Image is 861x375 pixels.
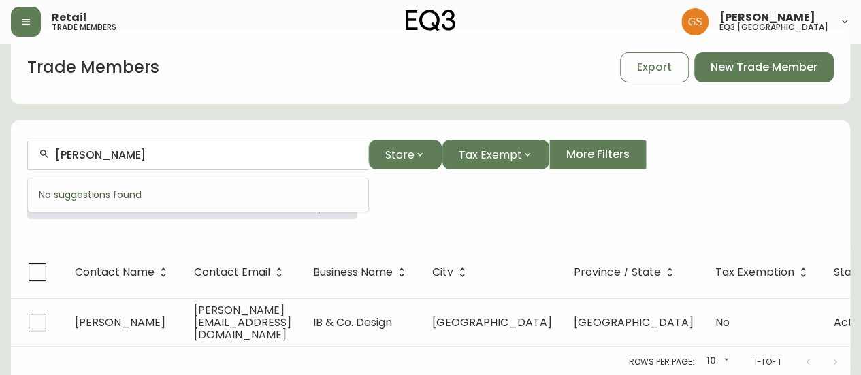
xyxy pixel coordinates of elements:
span: Contact Email [194,266,288,278]
div: 10 [699,350,732,373]
span: No [715,314,730,330]
p: 1-1 of 1 [753,356,781,368]
span: New Trade Member [711,60,817,75]
h5: trade members [52,23,116,31]
h5: eq3 [GEOGRAPHIC_DATA] [719,23,828,31]
span: Province / State [574,266,679,278]
span: [GEOGRAPHIC_DATA] [432,314,552,330]
span: Contact Email [194,268,270,276]
span: Export [637,60,672,75]
span: Retail [52,12,86,23]
span: [PERSON_NAME] [75,314,165,330]
span: Business Name [313,268,393,276]
span: City [432,266,471,278]
span: Contact Name [75,268,155,276]
span: [PERSON_NAME] [719,12,815,23]
div: No suggestions found [28,178,368,212]
span: Business Name [313,266,410,278]
img: 6b403d9c54a9a0c30f681d41f5fc2571 [681,8,709,35]
button: Export [620,52,689,82]
span: [GEOGRAPHIC_DATA] [574,314,694,330]
button: Tax Exempt [442,140,549,169]
span: Tax Exemption [715,266,812,278]
button: More Filters [549,140,647,169]
h1: Trade Members [27,56,159,79]
button: Store [368,140,442,169]
button: New Trade Member [694,52,834,82]
input: Search [55,148,357,161]
img: logo [406,10,456,31]
span: IB & Co. Design [313,314,392,330]
span: [PERSON_NAME][EMAIL_ADDRESS][DOMAIN_NAME] [194,302,291,342]
span: City [432,268,453,276]
p: Rows per page: [629,356,694,368]
span: Store [385,146,415,163]
span: More Filters [566,147,630,162]
span: Province / State [574,268,661,276]
span: Tax Exempt [459,146,522,163]
span: Tax Exemption [715,268,794,276]
span: Contact Name [75,266,172,278]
